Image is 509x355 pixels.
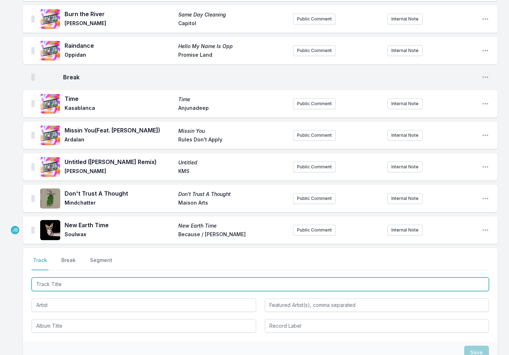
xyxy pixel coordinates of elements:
button: Internal Note [387,14,423,24]
span: Rules Don't Apply [178,136,288,145]
span: New Earth Time [65,221,174,229]
button: Internal Note [387,98,423,109]
input: Record Label [265,319,489,333]
img: Drag Handle [32,47,34,54]
button: Open playlist item options [482,132,489,139]
input: Album Title [32,319,256,333]
img: Drag Handle [32,132,34,139]
span: Time [178,96,288,103]
button: Open playlist item options [482,74,489,81]
img: Untitled [40,157,60,177]
input: Track Title [32,277,489,291]
span: Missin You [178,127,288,135]
img: Drag Handle [32,74,34,81]
span: Mindchatter [65,199,174,208]
span: Ardalan [65,136,174,145]
span: Break [63,73,476,81]
img: Same Day Cleaning [40,9,60,29]
button: Public Comment [293,130,336,141]
span: Capitol [178,20,288,28]
span: Because / [PERSON_NAME] [178,231,288,239]
img: Drag Handle [32,226,34,234]
span: New Earth Time [178,222,288,229]
img: Don't Trust A Thought [40,188,60,209]
span: Don't Trust A Thought [65,189,174,198]
img: Drag Handle [32,15,34,23]
span: Kasablanca [65,104,174,113]
img: Drag Handle [32,163,34,171]
span: Untitled ([PERSON_NAME] Remix) [65,158,174,166]
span: Soulwax [65,231,174,239]
span: Promise Land [178,51,288,60]
button: Internal Note [387,45,423,56]
span: Untitled [178,159,288,166]
button: Internal Note [387,130,423,141]
button: Open playlist item options [482,226,489,234]
button: Open playlist item options [482,163,489,171]
span: Hello My Name Is Opp [178,43,288,50]
span: [PERSON_NAME] [65,168,174,176]
button: Open playlist item options [482,195,489,202]
button: Segment [89,257,114,270]
span: Maison Arts [178,199,288,208]
img: New Earth Time [40,220,60,240]
button: Internal Note [387,193,423,204]
img: Hello My Name Is Opp [40,41,60,61]
span: [PERSON_NAME] [65,20,174,28]
input: Artist [32,298,256,312]
span: Don't Trust A Thought [178,191,288,198]
img: Missin You [40,125,60,145]
button: Public Comment [293,162,336,172]
button: Open playlist item options [482,15,489,23]
input: Featured Artist(s), comma separated [265,298,489,312]
button: Public Comment [293,45,336,56]
p: Jason Bentley [10,225,20,235]
span: Time [65,94,174,103]
img: Drag Handle [32,100,34,107]
img: Drag Handle [32,195,34,202]
span: Raindance [65,41,174,50]
span: Burn the River [65,10,174,18]
span: Oppidan [65,51,174,60]
button: Break [60,257,77,270]
button: Public Comment [293,14,336,24]
img: Time [40,94,60,114]
button: Public Comment [293,98,336,109]
span: Missin You (Feat. [PERSON_NAME]) [65,126,174,135]
button: Public Comment [293,225,336,235]
span: KMS [178,168,288,176]
button: Internal Note [387,225,423,235]
span: Anjunadeep [178,104,288,113]
button: Open playlist item options [482,47,489,54]
button: Public Comment [293,193,336,204]
button: Internal Note [387,162,423,172]
button: Track [32,257,48,270]
span: Same Day Cleaning [178,11,288,18]
button: Open playlist item options [482,100,489,107]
